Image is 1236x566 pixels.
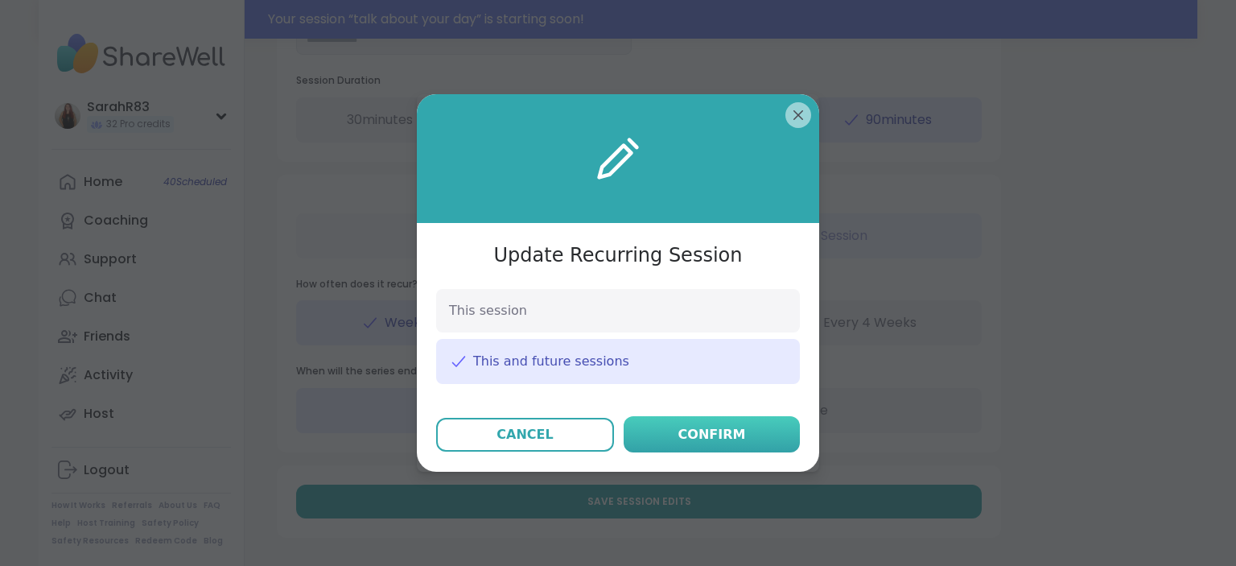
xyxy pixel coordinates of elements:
button: Confirm [624,416,800,452]
div: Confirm [678,425,746,444]
span: This session [449,302,527,320]
span: This and future sessions [473,353,629,370]
div: Cancel [496,425,553,444]
h3: Update Recurring Session [494,242,743,270]
button: Cancel [436,418,614,452]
